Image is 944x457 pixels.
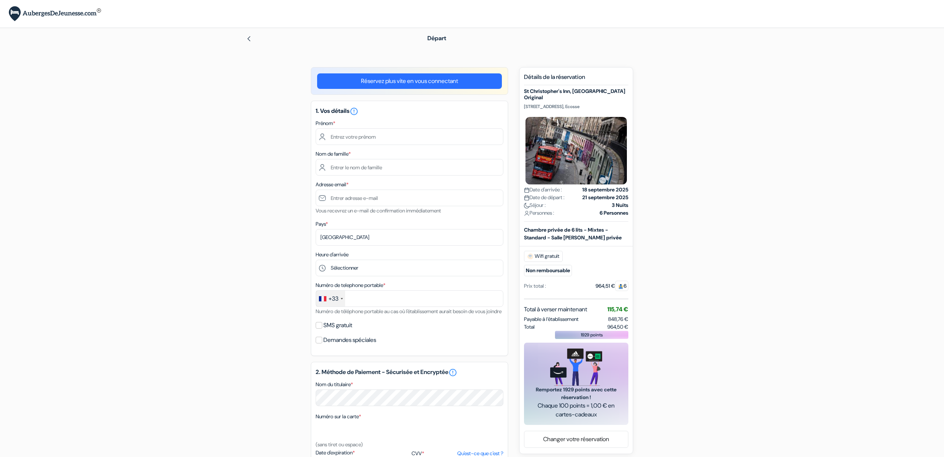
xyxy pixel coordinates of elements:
span: 115,74 € [607,305,628,313]
img: gift_card_hero_new.png [550,349,602,386]
span: 6 [615,281,628,291]
small: Vous recevrez un e-mail de confirmation immédiatement [316,207,441,214]
label: Adresse email [316,181,348,188]
small: Non remboursable [524,265,572,276]
label: Date d'expiration [316,449,407,457]
h5: St Christopher's Inn, [GEOGRAPHIC_DATA] Original [524,88,628,101]
p: [STREET_ADDRESS], Ecosse [524,104,628,110]
label: Demandes spéciales [323,335,376,345]
input: Entrez votre prénom [316,128,503,145]
img: calendar.svg [524,187,530,193]
strong: 6 Personnes [600,209,628,217]
label: Nom du titulaire [316,381,353,388]
div: France: +33 [316,291,345,307]
img: left_arrow.svg [246,36,252,42]
a: Réservez plus vite en vous connectant [317,73,502,89]
span: 1929 points [581,332,603,338]
div: +33 [329,294,339,303]
span: Payable à l’établissement [524,315,579,323]
img: user_icon.svg [524,211,530,216]
b: Chambre privée de 6 lits - Mixtes - Standard - Salle [PERSON_NAME] privée [524,226,622,241]
span: Départ [427,34,446,42]
span: Date de départ : [524,194,565,201]
label: Heure d'arrivée [316,251,348,259]
label: Prénom [316,120,335,127]
strong: 21 septembre 2025 [582,194,628,201]
strong: 18 septembre 2025 [582,186,628,194]
label: Nom de famille [316,150,351,158]
h5: 1. Vos détails [316,107,503,116]
a: error_outline [448,368,457,377]
label: Numéro sur la carte [316,413,361,420]
img: calendar.svg [524,195,530,201]
span: Date d'arrivée : [524,186,562,194]
img: AubergesDeJeunesse.com [9,6,101,21]
input: Entrer adresse e-mail [316,190,503,206]
img: moon.svg [524,203,530,208]
img: guest.svg [618,284,624,289]
img: free_wifi.svg [527,253,533,259]
input: Entrer le nom de famille [316,159,503,176]
span: Personnes : [524,209,554,217]
a: Changer votre réservation [524,432,628,446]
span: 848,76 € [608,316,628,322]
div: Prix total : [524,282,546,290]
label: Numéro de telephone portable [316,281,385,289]
i: error_outline [350,107,358,116]
strong: 3 Nuits [612,201,628,209]
h5: Détails de la réservation [524,73,628,85]
label: SMS gratuit [323,320,352,330]
small: Numéro de téléphone portable au cas où l'établissement aurait besoin de vous joindre [316,308,502,315]
span: Séjour : [524,201,546,209]
span: 964,50 € [607,323,628,331]
span: Remportez 1929 points avec cette réservation ! [533,386,619,401]
span: Chaque 100 points = 1,00 € en cartes-cadeaux [533,401,619,419]
label: Pays [316,220,328,228]
a: error_outline [350,107,358,115]
div: 964,51 € [596,282,628,290]
span: Total à verser maintenant [524,305,587,314]
span: Wifi gratuit [524,251,563,262]
span: Total [524,323,535,331]
h5: 2. Méthode de Paiement - Sécurisée et Encryptée [316,368,503,377]
small: (sans tiret ou espace) [316,441,363,448]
